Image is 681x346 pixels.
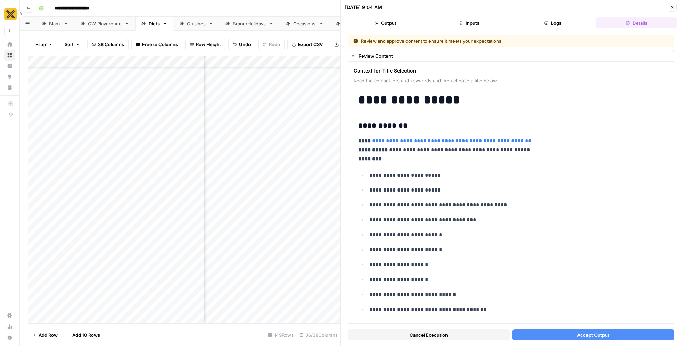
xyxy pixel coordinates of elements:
[239,41,251,48] span: Undo
[4,8,17,20] img: CookUnity Logo
[228,39,255,50] button: Undo
[65,41,74,48] span: Sort
[35,17,74,31] a: Blank
[131,39,182,50] button: Freeze Columns
[233,20,266,27] div: Brand/Holidays
[87,39,129,50] button: 38 Columns
[74,17,135,31] a: GW Playground
[4,71,15,82] a: Opportunities
[298,41,323,48] span: Export CSV
[296,329,340,340] div: 36/38 Columns
[4,39,15,50] a: Home
[28,329,62,340] button: Add Row
[265,329,296,340] div: 149 Rows
[35,41,47,48] span: Filter
[345,4,382,11] div: [DATE] 9:04 AM
[173,17,219,31] a: Cuisines
[258,39,285,50] button: Redo
[348,329,510,340] button: Cancel Execution
[135,17,173,31] a: Diets
[39,331,58,338] span: Add Row
[4,310,15,321] a: Settings
[187,20,206,27] div: Cuisines
[4,6,15,23] button: Workspace: CookUnity
[88,20,122,27] div: GW Playground
[72,331,100,338] span: Add 10 Rows
[330,17,381,31] a: Campaigns
[196,41,221,48] span: Row Height
[4,50,15,61] a: Browse
[149,20,160,27] div: Diets
[410,331,448,338] span: Cancel Execution
[62,329,104,340] button: Add 10 Rows
[577,331,609,338] span: Accept Output
[345,17,426,28] button: Output
[429,17,510,28] button: Inputs
[31,39,57,50] button: Filter
[354,67,668,74] span: Context for Title Selection
[269,41,280,48] span: Redo
[4,82,15,93] a: Your Data
[293,20,316,27] div: Occasions
[60,39,84,50] button: Sort
[4,332,15,343] button: Help + Support
[359,52,670,59] div: Review Content
[185,39,225,50] button: Row Height
[280,17,330,31] a: Occasions
[98,41,124,48] span: 38 Columns
[287,39,327,50] button: Export CSV
[353,37,585,44] div: Review and approve content to ensure it meets your expectations
[4,60,15,71] a: Insights
[219,17,280,31] a: Brand/Holidays
[512,329,674,340] button: Accept Output
[49,20,61,27] div: Blank
[354,77,668,84] span: Read the competitors and keywords and then choose a title below
[512,17,593,28] button: Logs
[348,50,674,61] button: Review Content
[4,321,15,332] a: Usage
[596,17,677,28] button: Details
[142,41,178,48] span: Freeze Columns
